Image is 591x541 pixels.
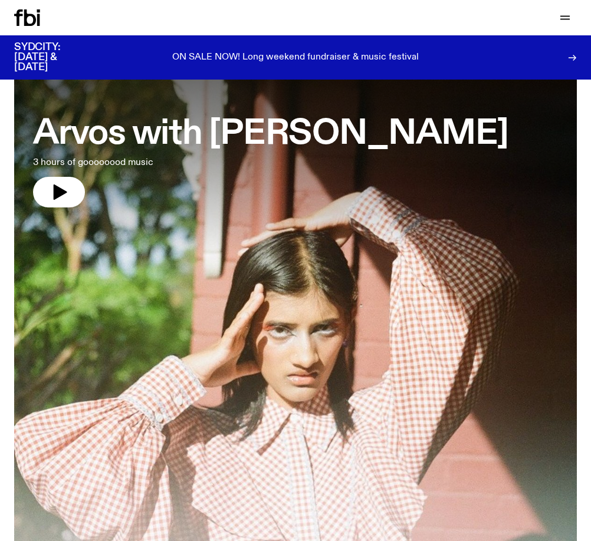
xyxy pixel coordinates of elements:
[33,118,508,151] h3: Arvos with [PERSON_NAME]
[33,156,335,170] p: 3 hours of goooooood music
[33,106,508,207] a: Arvos with [PERSON_NAME]3 hours of goooooood music
[172,52,419,63] p: ON SALE NOW! Long weekend fundraiser & music festival
[14,42,90,72] h3: SYDCITY: [DATE] & [DATE]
